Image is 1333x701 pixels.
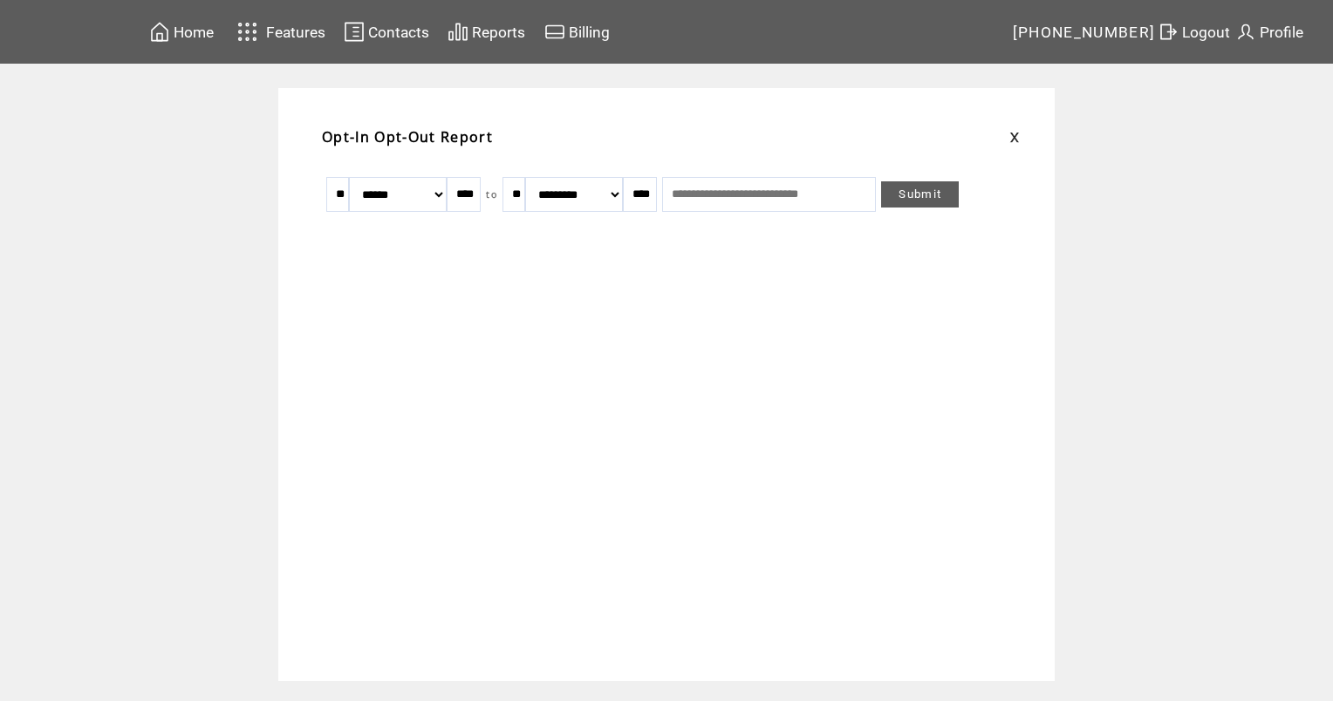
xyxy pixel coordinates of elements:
[1155,18,1233,45] a: Logout
[1013,24,1156,41] span: [PHONE_NUMBER]
[544,21,565,43] img: creidtcard.svg
[322,127,493,146] span: Opt-In Opt-Out Report
[1260,24,1303,41] span: Profile
[149,21,170,43] img: home.svg
[174,24,214,41] span: Home
[1158,21,1179,43] img: exit.svg
[486,188,497,201] span: to
[542,18,612,45] a: Billing
[448,21,468,43] img: chart.svg
[341,18,432,45] a: Contacts
[368,24,429,41] span: Contacts
[881,181,959,208] a: Submit
[445,18,528,45] a: Reports
[344,21,365,43] img: contacts.svg
[1235,21,1256,43] img: profile.svg
[266,24,325,41] span: Features
[472,24,525,41] span: Reports
[1182,24,1230,41] span: Logout
[569,24,610,41] span: Billing
[1233,18,1306,45] a: Profile
[232,17,263,46] img: features.svg
[229,15,328,49] a: Features
[147,18,216,45] a: Home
